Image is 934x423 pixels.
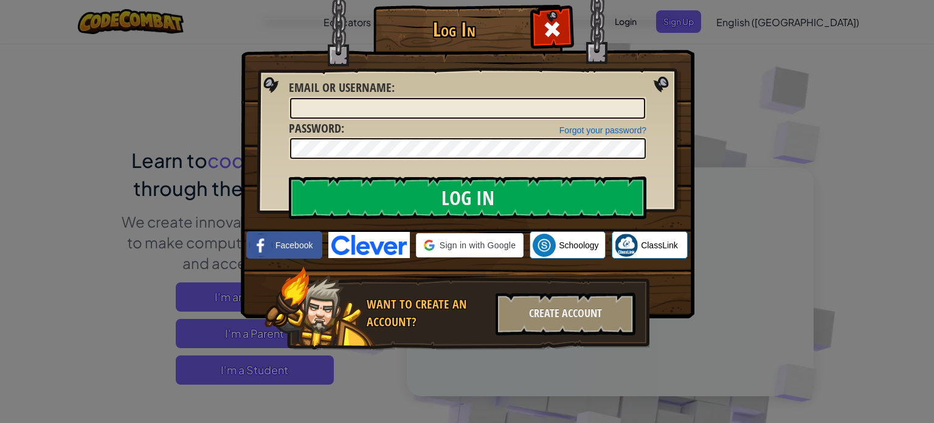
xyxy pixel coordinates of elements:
[289,177,646,219] input: Log In
[559,125,646,135] a: Forgot your password?
[559,239,598,251] span: Schoology
[615,234,638,257] img: classlink-logo-small.png
[289,120,341,136] span: Password
[376,19,531,40] h1: Log In
[289,79,392,96] span: Email or Username
[289,120,344,138] label: :
[416,233,524,257] div: Sign in with Google
[440,239,516,251] span: Sign in with Google
[641,239,678,251] span: ClassLink
[275,239,313,251] span: Facebook
[289,79,395,97] label: :
[533,234,556,257] img: schoology.png
[367,296,488,330] div: Want to create an account?
[328,232,410,258] img: clever-logo-blue.png
[249,234,272,257] img: facebook_small.png
[496,293,635,335] div: Create Account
